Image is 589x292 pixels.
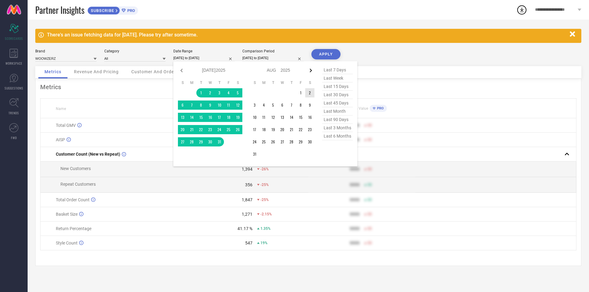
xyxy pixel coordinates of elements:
[287,113,296,122] td: Thu Aug 14 2025
[56,241,78,245] span: Style Count
[260,241,268,245] span: 19%
[250,100,259,110] td: Sun Aug 03 2025
[296,100,305,110] td: Fri Aug 08 2025
[206,137,215,146] td: Wed Jul 30 2025
[196,100,206,110] td: Tue Jul 08 2025
[305,137,314,146] td: Sat Aug 30 2025
[215,80,224,85] th: Thursday
[350,241,360,245] div: 9999
[296,88,305,97] td: Fri Aug 01 2025
[296,125,305,134] td: Fri Aug 22 2025
[375,106,384,110] span: PRO
[307,67,314,74] div: Next month
[233,100,242,110] td: Sat Jul 12 2025
[250,125,259,134] td: Sun Aug 17 2025
[131,69,178,74] span: Customer And Orders
[268,125,278,134] td: Tue Aug 19 2025
[350,182,360,187] div: 9999
[178,113,187,122] td: Sun Jul 13 2025
[178,125,187,134] td: Sun Jul 20 2025
[126,8,135,13] span: PRO
[40,83,576,91] div: Metrics
[305,100,314,110] td: Sat Aug 09 2025
[35,49,97,53] div: Brand
[260,212,272,216] span: -2.15%
[224,80,233,85] th: Friday
[322,66,353,74] span: last 7 days
[215,100,224,110] td: Thu Jul 10 2025
[322,82,353,91] span: last 15 days
[196,88,206,97] td: Tue Jul 01 2025
[259,125,268,134] td: Mon Aug 18 2025
[278,125,287,134] td: Wed Aug 20 2025
[268,113,278,122] td: Tue Aug 12 2025
[187,137,196,146] td: Mon Jul 28 2025
[104,49,166,53] div: Category
[259,100,268,110] td: Mon Aug 04 2025
[368,198,372,202] span: 50
[287,80,296,85] th: Thursday
[6,61,22,66] span: WORKSPACE
[178,100,187,110] td: Sun Jul 06 2025
[87,5,138,15] a: SUBSCRIBEPRO
[268,137,278,146] td: Tue Aug 26 2025
[9,111,19,115] span: TRENDS
[196,137,206,146] td: Tue Jul 29 2025
[178,137,187,146] td: Sun Jul 27 2025
[268,80,278,85] th: Tuesday
[56,226,91,231] span: Return Percentage
[368,183,372,187] span: 50
[242,212,252,217] div: 1,271
[322,116,353,124] span: last 90 days
[206,125,215,134] td: Wed Jul 23 2025
[242,49,304,53] div: Comparison Period
[215,88,224,97] td: Thu Jul 03 2025
[259,137,268,146] td: Mon Aug 25 2025
[206,100,215,110] td: Wed Jul 09 2025
[233,88,242,97] td: Sat Jul 05 2025
[305,113,314,122] td: Sat Aug 16 2025
[322,74,353,82] span: last week
[224,100,233,110] td: Fri Jul 11 2025
[322,124,353,132] span: last 3 months
[196,125,206,134] td: Tue Jul 22 2025
[368,212,372,216] span: 50
[322,99,353,107] span: last 45 days
[56,212,78,217] span: Basket Size
[368,167,372,171] span: 50
[56,152,120,157] span: Customer Count (New vs Repeat)
[224,125,233,134] td: Fri Jul 25 2025
[311,49,341,59] button: APPLY
[173,55,235,61] input: Select date range
[268,100,278,110] td: Tue Aug 05 2025
[259,80,268,85] th: Monday
[278,80,287,85] th: Wednesday
[47,32,567,38] div: There's an issue fetching data for [DATE]. Please try after sometime.
[296,113,305,122] td: Fri Aug 15 2025
[296,80,305,85] th: Friday
[516,4,527,15] div: Open download list
[260,198,269,202] span: -25%
[56,123,76,128] span: Total GMV
[187,125,196,134] td: Mon Jul 21 2025
[322,107,353,116] span: last month
[250,137,259,146] td: Sun Aug 24 2025
[56,107,66,111] span: Name
[322,132,353,140] span: last 6 months
[5,86,23,90] span: SUGGESTIONS
[178,67,185,74] div: Previous month
[233,80,242,85] th: Saturday
[196,113,206,122] td: Tue Jul 15 2025
[260,183,269,187] span: -25%
[60,182,96,187] span: Repeat Customers
[368,241,372,245] span: 50
[196,80,206,85] th: Tuesday
[206,80,215,85] th: Wednesday
[368,123,372,127] span: 50
[245,182,252,187] div: 356
[187,100,196,110] td: Mon Jul 07 2025
[206,113,215,122] td: Wed Jul 16 2025
[305,88,314,97] td: Sat Aug 02 2025
[187,80,196,85] th: Monday
[215,137,224,146] td: Thu Jul 31 2025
